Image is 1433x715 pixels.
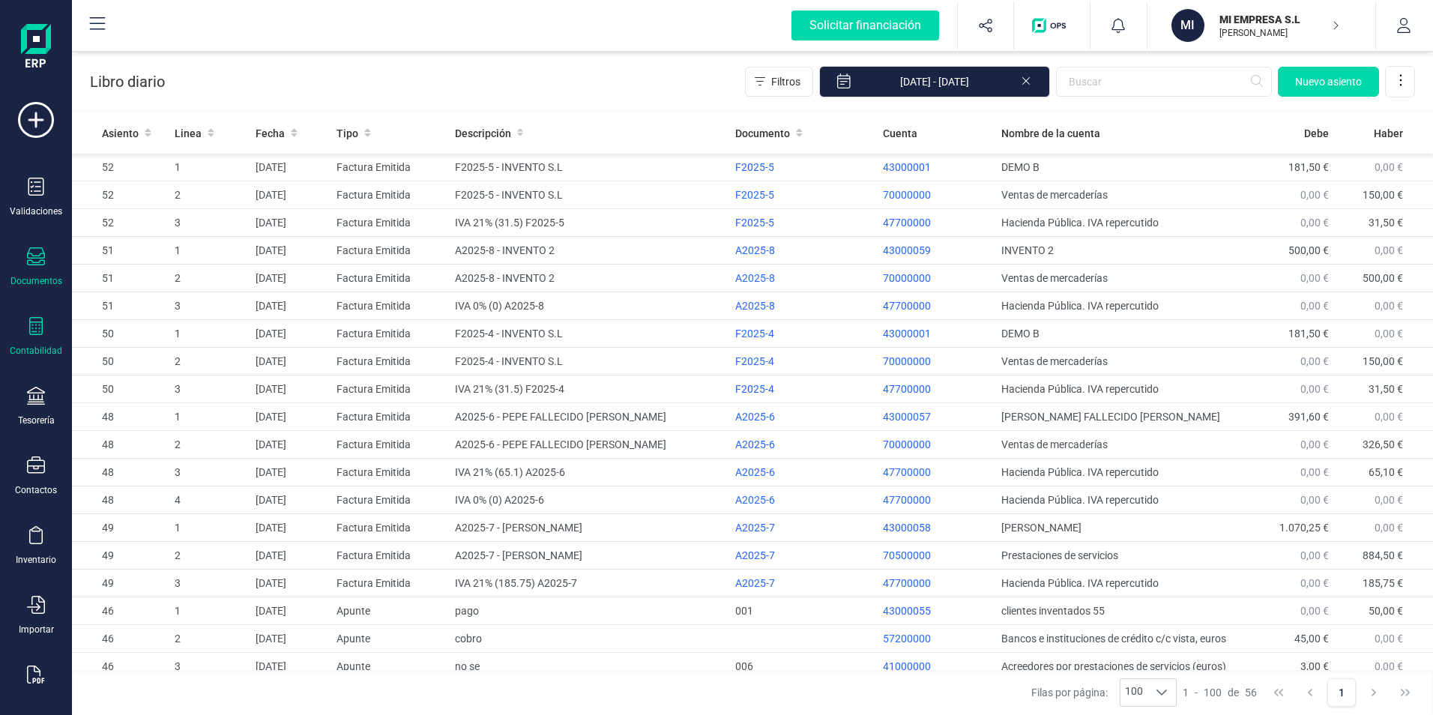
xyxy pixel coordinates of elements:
td: A2025-6 - PEPE FALLECIDO [PERSON_NAME] [449,431,729,459]
span: Filtros [771,74,800,89]
td: 48 [72,459,169,486]
td: Factura Emitida [331,181,449,209]
p: 70000000 [883,354,989,369]
td: 3 [169,292,250,320]
div: Filas por página: [1031,678,1177,707]
td: Factura Emitida [331,375,449,403]
td: 50 [72,375,169,403]
span: 0,00 € [1300,189,1329,201]
span: 56 [1245,685,1257,700]
td: Factura Emitida [331,431,449,459]
td: Ventas de mercaderías [995,348,1246,375]
span: 500,00 € [1288,244,1329,256]
td: 4 [169,486,250,514]
div: Tesorería [18,414,55,426]
p: 57200000 [883,631,989,646]
span: 0,00 € [1375,244,1403,256]
p: Libro diario [90,71,165,92]
td: Hacienda Pública. IVA repercutido [995,459,1246,486]
td: no se [449,653,729,681]
div: Contactos [15,484,57,496]
p: 47700000 [883,298,989,313]
td: 1 [169,320,250,348]
td: 48 [72,403,169,431]
div: - [1183,685,1257,700]
td: Acreedores por prestaciones de servicios (euros) [995,653,1246,681]
td: Hacienda Pública. IVA repercutido [995,209,1246,237]
span: 0,00 € [1300,494,1329,506]
td: 50 [72,320,169,348]
td: 2 [169,431,250,459]
td: Factura Emitida [331,209,449,237]
p: [PERSON_NAME] [1219,27,1339,39]
td: [DATE] [250,237,331,265]
p: 70000000 [883,187,989,202]
div: A2025-6 [735,492,871,507]
img: Logo Finanedi [21,24,51,72]
td: A2025-8 - INVENTO 2 [449,237,729,265]
td: [DATE] [250,320,331,348]
button: Logo de OPS [1023,1,1081,49]
div: A2025-7 [735,576,871,591]
button: Filtros [745,67,813,97]
span: Asiento [102,126,139,141]
td: Bancos e instituciones de crédito c/c vista, euros [995,625,1246,653]
td: [DATE] [250,597,331,625]
p: 43000001 [883,160,989,175]
td: cobro [449,625,729,653]
span: Fecha [256,126,285,141]
button: MIMI EMPRESA S.L[PERSON_NAME] [1165,1,1357,49]
td: 3 [169,375,250,403]
td: Factura Emitida [331,514,449,542]
span: 50,00 € [1369,605,1403,617]
td: [DATE] [250,375,331,403]
td: Hacienda Pública. IVA repercutido [995,292,1246,320]
td: 52 [72,154,169,181]
td: 49 [72,542,169,570]
td: 1 [169,403,250,431]
div: F2025-4 [735,354,871,369]
td: 48 [72,431,169,459]
button: Solicitar financiación [773,1,957,49]
td: A2025-7 - [PERSON_NAME] [449,542,729,570]
input: Buscar [1056,67,1272,97]
td: IVA 0% (0) A2025-8 [449,292,729,320]
td: Factura Emitida [331,542,449,570]
div: F2025-5 [735,215,871,230]
td: Factura Emitida [331,486,449,514]
td: [DATE] [250,209,331,237]
td: Hacienda Pública. IVA repercutido [995,375,1246,403]
td: 52 [72,209,169,237]
span: 0,00 € [1300,438,1329,450]
td: pago [449,597,729,625]
td: Factura Emitida [331,265,449,292]
span: Debe [1304,126,1329,141]
td: 51 [72,265,169,292]
div: A2025-8 [735,243,871,258]
td: Factura Emitida [331,459,449,486]
td: Factura Emitida [331,237,449,265]
div: 006 [735,659,871,674]
button: Nuevo asiento [1278,67,1379,97]
td: IVA 21% (31.5) F2025-5 [449,209,729,237]
td: Factura Emitida [331,320,449,348]
span: Descripción [455,126,511,141]
td: [DATE] [250,431,331,459]
td: 2 [169,181,250,209]
p: 70000000 [883,271,989,286]
span: 500,00 € [1363,272,1403,284]
td: 1 [169,597,250,625]
td: 46 [72,653,169,681]
td: 46 [72,625,169,653]
td: IVA 21% (65.1) A2025-6 [449,459,729,486]
p: 47700000 [883,465,989,480]
td: 2 [169,348,250,375]
span: 0,00 € [1375,633,1403,645]
td: 51 [72,292,169,320]
td: 3 [169,570,250,597]
span: 65,10 € [1369,466,1403,478]
div: F2025-4 [735,381,871,396]
td: F2025-5 - INVENTO S.L [449,154,729,181]
div: A2025-7 [735,520,871,535]
td: A2025-8 - INVENTO 2 [449,265,729,292]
